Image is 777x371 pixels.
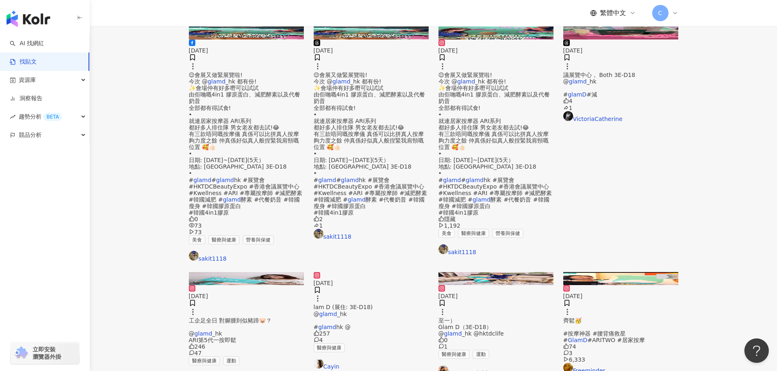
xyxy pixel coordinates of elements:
img: KOL Avatar [314,359,323,369]
img: post-image [438,272,553,285]
img: chrome extension [13,347,29,360]
mark: glamd [195,330,213,337]
div: [DATE] [438,47,553,54]
span: 營養與保健 [243,235,274,244]
div: post-image商業合作 [438,272,553,285]
div: 1 [438,343,553,350]
img: post-image [438,26,553,40]
a: KOL Avatarsakit1118 [189,251,304,262]
span: _hk ARI第5代一按即鬆 [189,330,236,343]
div: [DATE] [563,293,678,299]
span: 醫療與健康 [438,350,469,359]
div: 4 [314,337,429,343]
span: 競品分析 [19,126,42,144]
mark: glamd [332,78,350,85]
img: post-image [563,26,678,40]
span: hk #展覽會 #HKTDCBeautyExpo #香港會議展覽中心 #Kwellness #ARI #專屬按摩師 #減肥酵素 #韓國減肥 # [314,177,427,203]
span: _hk 都有份! ✨會場仲有好多嘢可以試試 由佢哋嘅4in1 膠原蛋白、減肥酵素以及代餐奶昔 全部都有得試食! • 就連居家按摩器 ARI系列 都好多人排住隊 男女老友都去試!😂 有三款唔同嘅按... [314,78,425,183]
div: 6,333 [563,356,678,363]
div: 1 [314,222,429,229]
div: post-image商業合作 [438,26,553,40]
mark: glamd [341,177,359,183]
span: 醫療與健康 [314,343,345,352]
span: 運動 [223,356,239,365]
mark: GlamD [568,337,587,343]
div: 47 [189,350,304,356]
div: post-image商業合作 [563,26,678,40]
img: post-image [314,26,429,40]
span: 議展覽中心， Both 3E-D18 @ [563,72,635,85]
span: 醫療與健康 [189,356,220,365]
div: BETA [43,113,62,121]
mark: glamd [472,196,490,203]
span: 營養與保健 [492,229,523,238]
span: 資源庫 [19,71,36,89]
div: [DATE] [314,47,429,54]
span: 至一） Glam D（3E-D18） @ [438,317,492,337]
mark: glamd [466,177,484,183]
div: post-image商業合作 [563,272,678,285]
div: 隱藏 [438,216,553,222]
mark: glamd [318,324,336,330]
div: 2 [314,216,429,222]
span: 醫療與健康 [208,235,239,244]
mark: glamd [223,196,241,203]
a: 找貼文 [10,58,37,66]
mark: glamd [444,330,462,337]
mark: glamd [457,78,475,85]
div: 1,192 [438,222,553,229]
a: KOL AvatarVictoriaCatherine [563,111,678,122]
span: 美食 [189,235,205,244]
span: 😌會展又做緊展覽啦! 今次 @ [438,72,492,85]
span: # [211,177,216,183]
a: searchAI 找網紅 [10,40,44,48]
span: # [461,177,466,183]
span: _hk 都有份! ✨會場仲有好多嘢可以試試 由佢哋嘅4in1 膠原蛋白、減肥酵素以及代餐奶昔 全部都有得試食! • 就連居家按摩器 ARI系列 都好多人排住隊 男女老友都去試!😂 有三款唔同嘅按... [438,78,550,183]
div: post-image商業合作 [189,26,304,40]
div: [DATE] [438,293,553,299]
div: 0 [438,337,553,343]
div: 3 [563,350,678,356]
a: KOL Avatarsakit1118 [438,244,553,255]
span: 醫療與健康 [458,229,489,238]
span: rise [10,114,15,120]
iframe: Help Scout Beacon - Open [744,338,769,363]
mark: glamd [348,196,365,203]
img: KOL Avatar [189,251,199,261]
div: post-image商業合作 [314,26,429,40]
div: 257 [314,330,429,337]
span: hk @ [336,324,350,330]
span: _hk 都有份! ✨會場仲有好多嘢可以試試 由佢哋嘅4in1 膠原蛋白、減肥酵素以及代餐奶昔 全部都有得試食! • 就連居家按摩器 ARI系列 都好多人排住隊 男女老友都去試!😂 有三款唔同嘅按... [189,78,300,183]
div: 73 [189,229,304,235]
img: post-image [563,272,678,285]
span: 美食 [438,229,455,238]
mark: glamD [568,91,587,98]
span: hk #展覽會 #HKTDCBeautyExpo #香港會議展覽中心 #Kwellness #ARI #專屬按摩師 #減肥酵素 #韓國減肥 # [189,177,303,203]
mark: glamd [443,177,461,183]
span: 繁體中文 [600,9,626,18]
span: 趨勢分析 [19,108,62,126]
span: #ARITWO #居家按摩 [587,337,645,343]
div: 0 [189,216,304,222]
a: chrome extension立即安裝 瀏覽器外掛 [11,342,79,364]
a: KOL Avatarsakit1118 [314,229,429,240]
span: 😌會展又做緊展覽啦! 今次 @ [189,72,243,85]
a: 洞察報告 [10,94,42,103]
mark: glamd [216,177,234,183]
div: 246 [189,343,304,350]
span: 酵素 #代餐奶昔 #韓國瘦身 #韓國膠原蛋白 #韓國4in1膠原 [189,196,300,216]
span: # [336,177,341,183]
img: post-image [189,26,304,40]
span: 運動 [473,350,489,359]
span: 立即安裝 瀏覽器外掛 [33,346,61,360]
mark: glamd [208,78,226,85]
mark: glamd [318,177,336,183]
span: _hk @hktdclife [462,330,504,337]
span: 酵素 #代餐奶昔 #韓國瘦身 #韓國膠原蛋白 #韓國4in1膠原 [438,196,549,216]
span: 工企足全日 對腳腫到似豬蹄🐷？ @ [189,317,272,337]
span: 酵素 #代餐奶昔 #韓國瘦身 #韓國膠原蛋白 #韓國4in1膠原 [314,196,425,216]
span: C [658,9,662,18]
div: 74 [563,343,678,350]
span: 😌會展又做緊展覽啦! 今次 @ [314,72,367,85]
div: [DATE] [189,293,304,299]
